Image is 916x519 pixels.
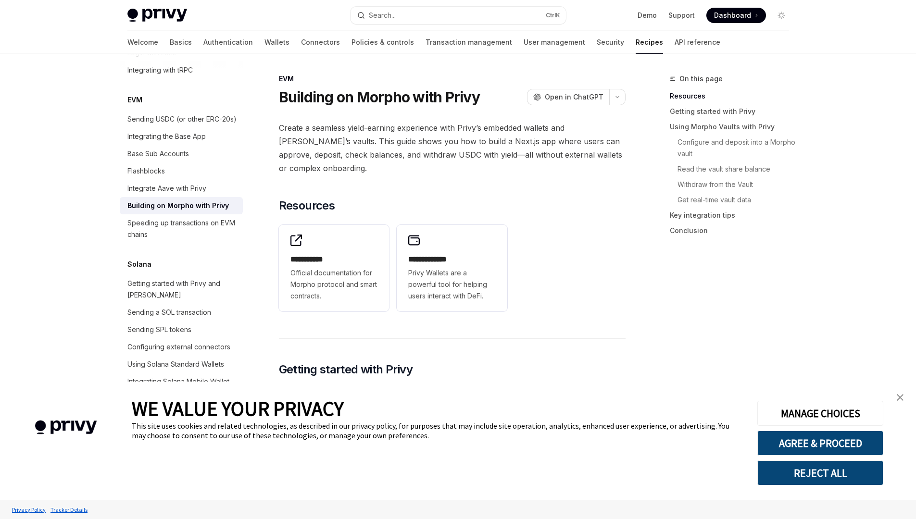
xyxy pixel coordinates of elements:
img: light logo [127,9,187,22]
a: Configuring external connectors [120,338,243,356]
div: Sending USDC (or other ERC-20s) [127,113,237,125]
a: Recipes [636,31,663,54]
a: **** **** ***Privy Wallets are a powerful tool for helping users interact with DeFi. [397,225,507,311]
a: Using Morpho Vaults with Privy [670,119,797,135]
a: Integrating with tRPC [120,62,243,79]
span: Dashboard [714,11,751,20]
a: **** **** *Official documentation for Morpho protocol and smart contracts. [279,225,389,311]
a: Get real-time vault data [678,192,797,208]
button: REJECT ALL [757,460,883,485]
a: Key integration tips [670,208,797,223]
a: Connectors [301,31,340,54]
span: WE VALUE YOUR PRIVACY [132,396,344,421]
a: Using Solana Standard Wallets [120,356,243,373]
a: Withdraw from the Vault [678,177,797,192]
a: Wallets [264,31,289,54]
a: Security [597,31,624,54]
button: AGREE & PROCEED [757,431,883,456]
div: This site uses cookies and related technologies, as described in our privacy policy, for purposes... [132,421,743,440]
a: Sending SPL tokens [120,321,243,338]
a: User management [524,31,585,54]
span: Ctrl K [546,12,560,19]
div: Integrating with tRPC [127,64,193,76]
div: Sending SPL tokens [127,324,191,335]
div: Base Sub Accounts [127,148,189,160]
div: Configuring external connectors [127,341,230,353]
a: Integrate Aave with Privy [120,180,243,197]
div: Integrating Solana Mobile Wallet Adapter [127,376,237,399]
button: Search...CtrlK [351,7,566,24]
a: Flashblocks [120,162,243,180]
div: Speeding up transactions on EVM chains [127,217,237,240]
div: Search... [369,10,396,21]
a: Transaction management [426,31,512,54]
a: Support [668,11,695,20]
span: Getting started with Privy [279,362,413,377]
div: Sending a SOL transaction [127,307,211,318]
a: Welcome [127,31,158,54]
a: Getting started with Privy [670,104,797,119]
a: Privacy Policy [10,501,48,518]
a: Base Sub Accounts [120,145,243,162]
img: company logo [14,407,117,448]
span: On this page [679,73,723,85]
a: Speeding up transactions on EVM chains [120,214,243,243]
a: Demo [638,11,657,20]
a: Tracker Details [48,501,90,518]
a: close banner [891,388,910,407]
a: Sending USDC (or other ERC-20s) [120,111,243,128]
div: Getting started with Privy and [PERSON_NAME] [127,278,237,301]
a: Basics [170,31,192,54]
img: close banner [897,394,903,401]
span: Create a seamless yield-earning experience with Privy’s embedded wallets and [PERSON_NAME]’s vaul... [279,121,626,175]
div: Using Solana Standard Wallets [127,358,224,370]
div: Integrate Aave with Privy [127,183,206,194]
a: Dashboard [706,8,766,23]
a: Integrating Solana Mobile Wallet Adapter [120,373,243,402]
a: Sending a SOL transaction [120,304,243,321]
div: EVM [279,74,626,84]
a: Integrating the Base App [120,128,243,145]
a: Building on Morpho with Privy [120,197,243,214]
h5: Solana [127,259,151,270]
span: Open in ChatGPT [545,92,603,102]
a: Read the vault share balance [678,161,797,177]
a: Resources [670,88,797,104]
div: Building on Morpho with Privy [127,200,229,211]
button: Open in ChatGPT [527,89,609,105]
span: Official documentation for Morpho protocol and smart contracts. [290,267,378,302]
a: Configure and deposit into a Morpho vault [678,135,797,161]
button: MANAGE CHOICES [757,401,883,426]
a: Authentication [203,31,253,54]
h1: Building on Morpho with Privy [279,88,480,106]
a: Policies & controls [351,31,414,54]
span: Privy Wallets are a powerful tool for helping users interact with DeFi. [408,267,496,302]
h5: EVM [127,94,142,106]
div: Flashblocks [127,165,165,177]
button: Toggle dark mode [774,8,789,23]
a: Getting started with Privy and [PERSON_NAME] [120,275,243,304]
a: API reference [675,31,720,54]
span: Resources [279,198,335,213]
div: Integrating the Base App [127,131,206,142]
a: Conclusion [670,223,797,238]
